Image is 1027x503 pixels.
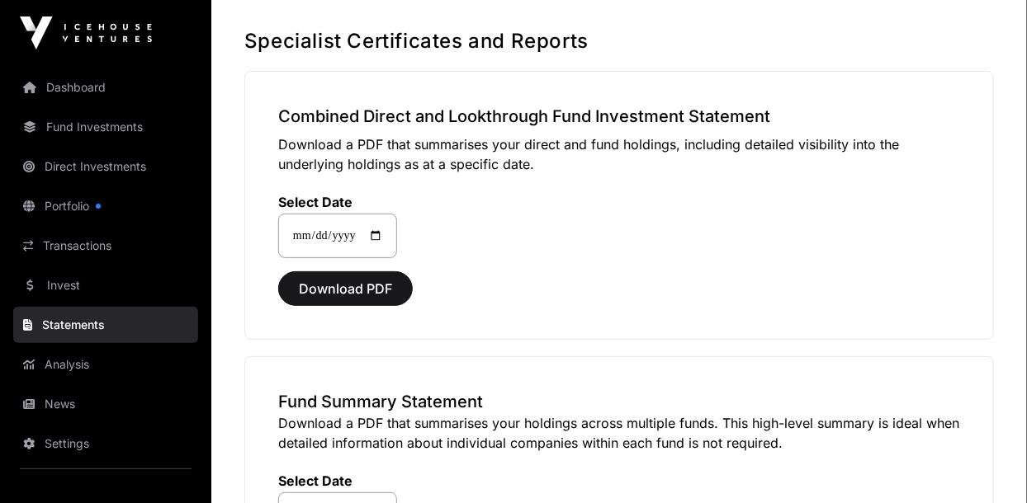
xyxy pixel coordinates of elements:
a: Analysis [13,346,198,383]
a: Portfolio [13,188,198,224]
a: Statements [13,307,198,343]
a: Fund Investments [13,109,198,145]
a: Settings [13,425,198,462]
img: Icehouse Ventures Logo [20,16,152,49]
a: News [13,386,198,422]
h3: Fund Summary Statement [278,390,960,413]
a: Direct Investments [13,148,198,185]
a: Transactions [13,228,198,264]
h3: Combined Direct and Lookthrough Fund Investment Statement [278,105,960,128]
button: Download PDF [278,271,413,306]
span: Download PDF [299,279,392,299]
h1: Specialist Certificates and Reports [244,28,994,54]
a: Invest [13,267,198,303]
a: Download PDF [278,288,413,304]
label: Select Date [278,472,397,489]
a: Dashboard [13,69,198,106]
iframe: Chat Widget [944,424,1027,503]
p: Download a PDF that summarises your holdings across multiple funds. This high-level summary is id... [278,413,960,453]
p: Download a PDF that summarises your direct and fund holdings, including detailed visibility into ... [278,134,960,174]
label: Select Date [278,194,397,210]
